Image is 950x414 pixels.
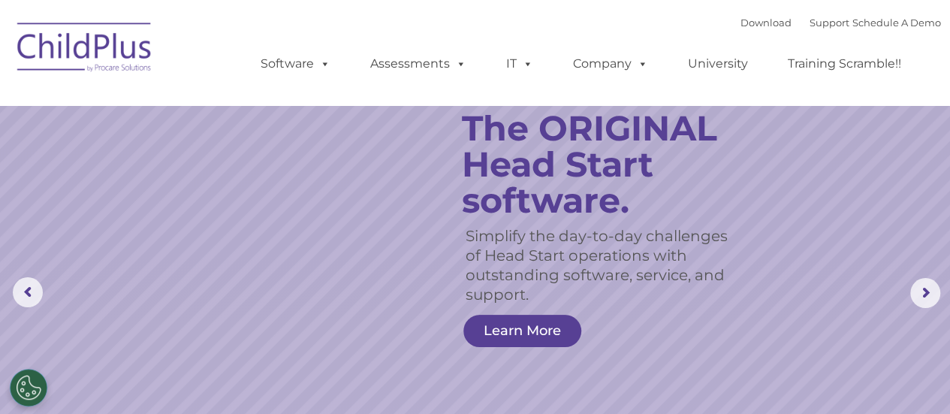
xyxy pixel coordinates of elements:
a: Support [810,17,849,29]
font: | [740,17,941,29]
a: Learn More [463,315,581,347]
rs-layer: The ORIGINAL Head Start software. [462,110,758,219]
a: Download [740,17,792,29]
a: Schedule A Demo [852,17,941,29]
span: Last name [209,99,255,110]
span: Phone number [209,161,273,172]
a: Company [558,49,663,79]
a: Training Scramble!! [773,49,916,79]
a: Software [246,49,345,79]
a: Assessments [355,49,481,79]
a: University [673,49,763,79]
a: IT [491,49,548,79]
button: Cookies Settings [10,369,47,406]
img: ChildPlus by Procare Solutions [10,12,160,87]
rs-layer: Simplify the day-to-day challenges of Head Start operations with outstanding software, service, a... [466,226,743,304]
